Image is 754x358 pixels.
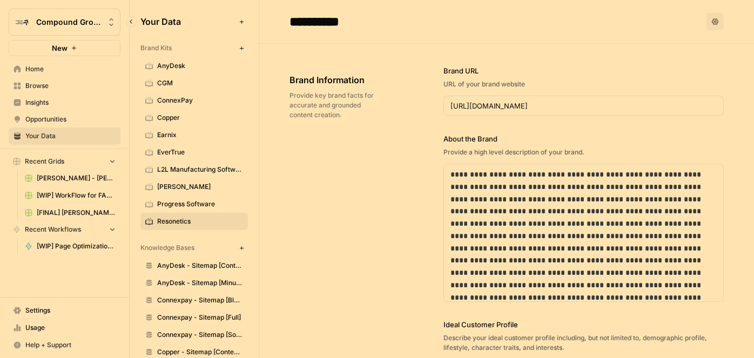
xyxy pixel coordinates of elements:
span: Connexpay - Sitemap [Blogs & Whitepapers] [157,295,243,305]
span: Recent Grids [25,157,64,166]
a: Earnix [140,126,248,144]
span: [FINAL] [PERSON_NAME] - SEO Page Optimization Deliverables [37,208,116,218]
span: AnyDesk - Sitemap [Content Resources] [157,261,243,271]
span: L2L Manufacturing Software [157,165,243,174]
a: [PERSON_NAME] [140,178,248,195]
span: AnyDesk - Sitemap [Minus Content Resources] [157,278,243,288]
span: Connexpay - Sitemap [Full] [157,313,243,322]
span: Progress Software [157,199,243,209]
span: [WIP] WorkFlow for FAQs Grid - TEST ONLY [37,191,116,200]
span: EverTrue [157,147,243,157]
a: AnyDesk - Sitemap [Content Resources] [140,257,248,274]
span: Compound Growth [36,17,102,28]
span: [PERSON_NAME] - [PERSON_NAME]'s Test Grid for Deliverable [37,173,116,183]
button: Workspace: Compound Growth [9,9,120,36]
button: Help + Support [9,336,120,354]
a: [PERSON_NAME] - [PERSON_NAME]'s Test Grid for Deliverable [20,170,120,187]
a: L2L Manufacturing Software [140,161,248,178]
label: Brand URL [443,65,724,76]
a: Connexpay - Sitemap [Full] [140,309,248,326]
input: www.sundaysoccer.com [450,100,717,111]
span: Brand Kits [140,43,172,53]
a: Your Data [9,127,120,145]
span: Browse [25,81,116,91]
a: EverTrue [140,144,248,161]
span: [WIP] Page Optimization for URL in Staging [37,241,116,251]
span: Provide key brand facts for accurate and grounded content creation. [290,91,383,120]
a: [FINAL] [PERSON_NAME] - SEO Page Optimization Deliverables [20,204,120,221]
label: Ideal Customer Profile [443,319,724,330]
span: Knowledge Bases [140,243,194,253]
a: Browse [9,77,120,94]
label: About the Brand [443,133,724,144]
span: Resonetics [157,217,243,226]
div: Provide a high level description of your brand. [443,147,724,157]
span: Brand Information [290,73,383,86]
span: Connexpay - Sitemap [Solutions] [157,330,243,340]
img: Compound Growth Logo [12,12,32,32]
a: Home [9,60,120,78]
span: Home [25,64,116,74]
span: New [52,43,68,53]
div: URL of your brand website [443,79,724,89]
span: Your Data [140,15,235,28]
span: Copper - Sitemap [Content: Blogs, Guides, etc.] [157,347,243,357]
a: AnyDesk - Sitemap [Minus Content Resources] [140,274,248,292]
a: AnyDesk [140,57,248,75]
span: ConnexPay [157,96,243,105]
a: [WIP] Page Optimization for URL in Staging [20,238,120,255]
a: Insights [9,94,120,111]
span: Earnix [157,130,243,140]
a: Usage [9,319,120,336]
span: Copper [157,113,243,123]
span: Help + Support [25,340,116,350]
span: AnyDesk [157,61,243,71]
span: Insights [25,98,116,107]
span: Settings [25,306,116,315]
a: Opportunities [9,111,120,128]
span: Your Data [25,131,116,141]
a: CGM [140,75,248,92]
button: Recent Workflows [9,221,120,238]
a: Connexpay - Sitemap [Blogs & Whitepapers] [140,292,248,309]
button: Recent Grids [9,153,120,170]
a: Copper [140,109,248,126]
a: [WIP] WorkFlow for FAQs Grid - TEST ONLY [20,187,120,204]
a: Settings [9,302,120,319]
button: New [9,40,120,56]
a: ConnexPay [140,92,248,109]
a: Connexpay - Sitemap [Solutions] [140,326,248,343]
span: CGM [157,78,243,88]
span: Usage [25,323,116,333]
span: Opportunities [25,114,116,124]
a: Resonetics [140,213,248,230]
span: [PERSON_NAME] [157,182,243,192]
a: Progress Software [140,195,248,213]
div: Describe your ideal customer profile including, but not limited to, demographic profile, lifestyl... [443,333,724,353]
span: Recent Workflows [25,225,81,234]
